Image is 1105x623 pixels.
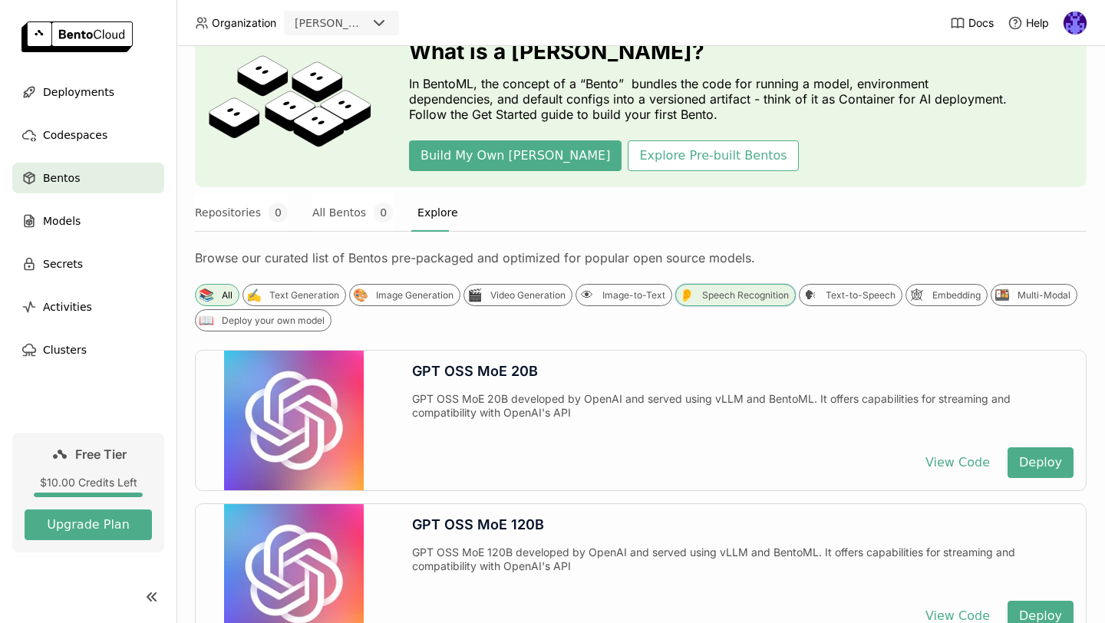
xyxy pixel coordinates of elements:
div: 🕸Embedding [905,284,988,306]
span: Secrets [43,255,83,273]
div: 🍱 [994,287,1010,303]
button: Upgrade Plan [25,509,152,540]
button: All Bentos [312,193,393,232]
p: In BentoML, the concept of a “Bento” bundles the code for running a model, environment dependenci... [409,76,1015,122]
div: Text-to-Speech [826,289,896,302]
div: Deploy your own model [222,315,325,327]
img: GPT OSS MoE 20B [224,351,364,490]
div: Image Generation [376,289,454,302]
div: Speech Recognition [702,289,789,302]
div: GPT OSS MoE 120B developed by OpenAI and served using vLLM and BentoML. It offers capabilities fo... [412,546,1074,588]
div: 🕸 [909,287,925,303]
div: 📖Deploy your own model [195,309,331,331]
button: Deploy [1008,447,1074,478]
a: Bentos [12,163,164,193]
a: Codespaces [12,120,164,150]
div: 🎬 [467,287,483,303]
div: $10.00 Credits Left [25,476,152,489]
div: 👁 [579,287,595,303]
span: Bentos [43,169,80,187]
div: 🗣Text-to-Speech [799,284,902,306]
img: Gloria Rusenova [1064,12,1087,35]
div: Text Generation [269,289,339,302]
div: 📖 [198,312,214,328]
button: Explore Pre-built Bentos [628,140,798,171]
div: ✍️ [246,287,262,303]
div: 🎬Video Generation [463,284,572,306]
div: 👂 [678,287,694,303]
a: Free Tier$10.00 Credits LeftUpgrade Plan [12,433,164,552]
div: 📚 [198,287,214,303]
span: Activities [43,298,92,316]
a: Clusters [12,335,164,365]
span: Clusters [43,341,87,359]
div: 🗣 [802,287,818,303]
span: Organization [212,16,276,30]
button: Build My Own [PERSON_NAME] [409,140,622,171]
a: Deployments [12,77,164,107]
div: Browse our curated list of Bentos pre-packaged and optimized for popular open source models. [195,250,1087,265]
span: Help [1026,16,1049,30]
span: 0 [269,203,288,222]
div: Image-to-Text [602,289,665,302]
a: Secrets [12,249,164,279]
span: Deployments [43,83,114,101]
div: GPT OSS MoE 20B [412,363,1074,380]
img: logo [21,21,133,52]
h3: What is a [PERSON_NAME]? [409,39,1015,64]
div: 🎨 [352,287,368,303]
input: Selected gloria. [368,16,370,31]
span: Free Tier [75,447,127,462]
span: Models [43,212,81,230]
div: Multi-Modal [1018,289,1070,302]
button: Explore [417,193,458,232]
div: GPT OSS MoE 120B [412,516,1074,533]
div: All [222,289,233,302]
img: cover onboarding [207,54,372,156]
div: 🍱Multi-Modal [991,284,1077,306]
span: Codespaces [43,126,107,144]
div: ✍️Text Generation [242,284,346,306]
div: 🎨Image Generation [349,284,460,306]
div: Embedding [932,289,981,302]
span: Docs [968,16,994,30]
div: Help [1008,15,1049,31]
div: 👁Image-to-Text [576,284,672,306]
div: Video Generation [490,289,566,302]
a: Docs [950,15,994,31]
span: 0 [374,203,393,222]
a: Activities [12,292,164,322]
button: View Code [914,447,1001,478]
a: Models [12,206,164,236]
div: 👂Speech Recognition [675,284,796,306]
div: 📚All [195,284,239,306]
div: GPT OSS MoE 20B developed by OpenAI and served using vLLM and BentoML. It offers capabilities for... [412,392,1074,435]
button: Repositories [195,193,288,232]
div: [PERSON_NAME] [295,15,367,31]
